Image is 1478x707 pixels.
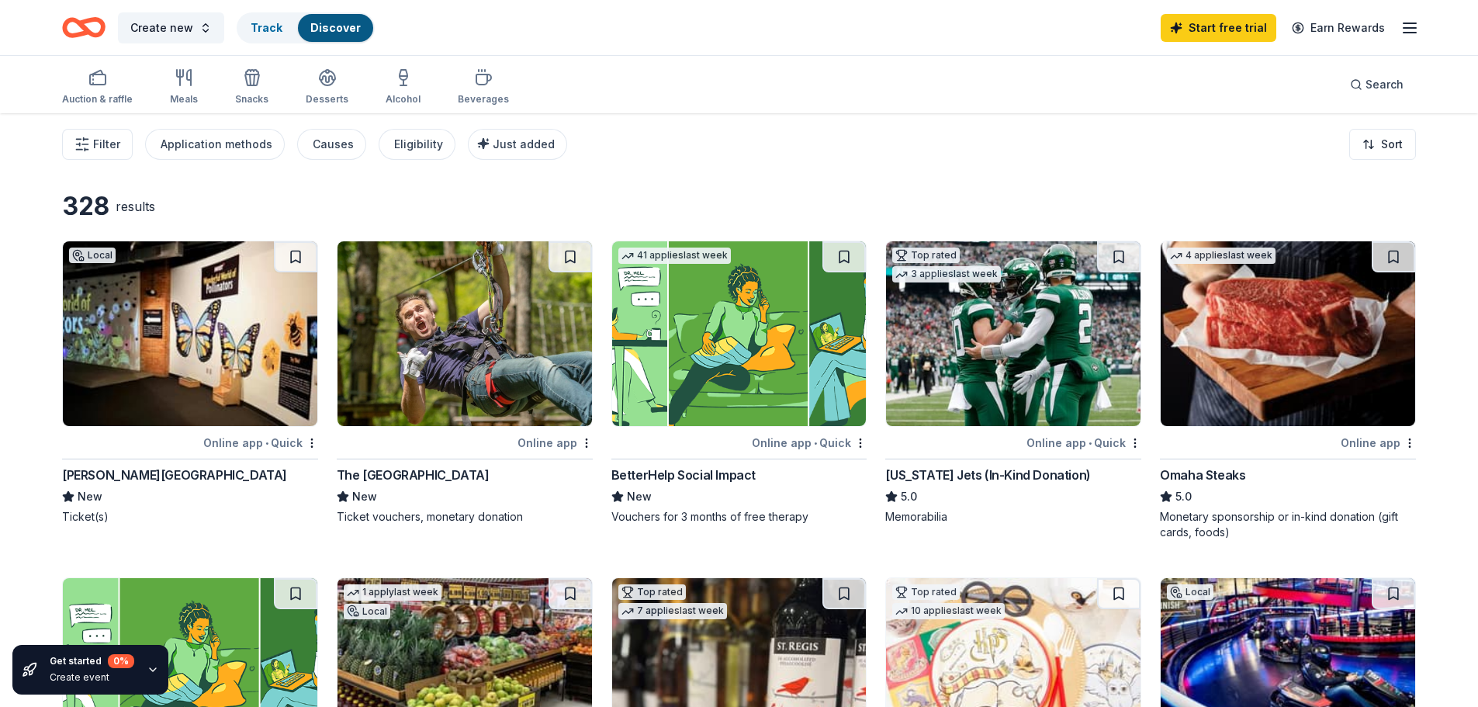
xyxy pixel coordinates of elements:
div: 41 applies last week [618,248,731,264]
div: Beverages [458,93,509,106]
a: Image for BetterHelp Social Impact41 applieslast weekOnline app•QuickBetterHelp Social ImpactNewV... [611,241,867,525]
a: Home [62,9,106,46]
div: Top rated [618,584,686,600]
button: Eligibility [379,129,455,160]
div: 0 % [108,654,134,668]
span: • [814,437,817,449]
button: Sort [1349,129,1416,160]
img: Image for New York Jets (In-Kind Donation) [886,241,1141,426]
button: Snacks [235,62,268,113]
a: Earn Rewards [1282,14,1394,42]
div: Online app Quick [1026,433,1141,452]
div: Top rated [892,248,960,263]
div: Ticket vouchers, monetary donation [337,509,593,525]
div: Memorabilia [885,509,1141,525]
img: Image for Milton J. Rubenstein Museum of Science & Technology [63,241,317,426]
div: Online app Quick [203,433,318,452]
div: 7 applies last week [618,603,727,619]
div: Snacks [235,93,268,106]
button: Search [1338,69,1416,100]
button: Filter [62,129,133,160]
button: Beverages [458,62,509,113]
button: Alcohol [386,62,421,113]
button: TrackDiscover [237,12,375,43]
button: Just added [468,129,567,160]
div: results [116,197,155,216]
div: Meals [170,93,198,106]
div: The [GEOGRAPHIC_DATA] [337,466,490,484]
div: 3 applies last week [892,266,1001,282]
span: New [627,487,652,506]
div: Create event [50,671,134,684]
button: Causes [297,129,366,160]
div: Local [69,248,116,263]
span: New [352,487,377,506]
div: Eligibility [394,135,443,154]
div: 4 applies last week [1167,248,1276,264]
span: Just added [493,137,555,151]
div: Top rated [892,584,960,600]
span: Create new [130,19,193,37]
img: Image for The Adventure Park [337,241,592,426]
div: Vouchers for 3 months of free therapy [611,509,867,525]
button: Meals [170,62,198,113]
span: • [1089,437,1092,449]
div: Ticket(s) [62,509,318,525]
a: Track [251,21,282,34]
span: 5.0 [1175,487,1192,506]
button: Desserts [306,62,348,113]
div: Monetary sponsorship or in-kind donation (gift cards, foods) [1160,509,1416,540]
div: Omaha Steaks [1160,466,1245,484]
span: • [265,437,268,449]
span: Sort [1381,135,1403,154]
div: [PERSON_NAME][GEOGRAPHIC_DATA] [62,466,287,484]
a: Image for Milton J. Rubenstein Museum of Science & TechnologyLocalOnline app•Quick[PERSON_NAME][G... [62,241,318,525]
div: Online app [1341,433,1416,452]
div: 1 apply last week [344,584,441,601]
div: Application methods [161,135,272,154]
a: Start free trial [1161,14,1276,42]
button: Create new [118,12,224,43]
a: Image for New York Jets (In-Kind Donation)Top rated3 applieslast weekOnline app•Quick[US_STATE] J... [885,241,1141,525]
div: Local [1167,584,1213,600]
span: Filter [93,135,120,154]
div: 328 [62,191,109,222]
span: 5.0 [901,487,917,506]
span: Search [1366,75,1404,94]
div: BetterHelp Social Impact [611,466,756,484]
div: Causes [313,135,354,154]
img: Image for BetterHelp Social Impact [612,241,867,426]
a: Image for Omaha Steaks 4 applieslast weekOnline appOmaha Steaks5.0Monetary sponsorship or in-kind... [1160,241,1416,540]
button: Application methods [145,129,285,160]
span: New [78,487,102,506]
div: Desserts [306,93,348,106]
div: Get started [50,654,134,668]
div: [US_STATE] Jets (In-Kind Donation) [885,466,1090,484]
div: Local [344,604,390,619]
a: Image for The Adventure ParkOnline appThe [GEOGRAPHIC_DATA]NewTicket vouchers, monetary donation [337,241,593,525]
div: Alcohol [386,93,421,106]
button: Auction & raffle [62,62,133,113]
div: 10 applies last week [892,603,1005,619]
a: Discover [310,21,361,34]
div: Auction & raffle [62,93,133,106]
div: Online app [517,433,593,452]
img: Image for Omaha Steaks [1161,241,1415,426]
div: Online app Quick [752,433,867,452]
